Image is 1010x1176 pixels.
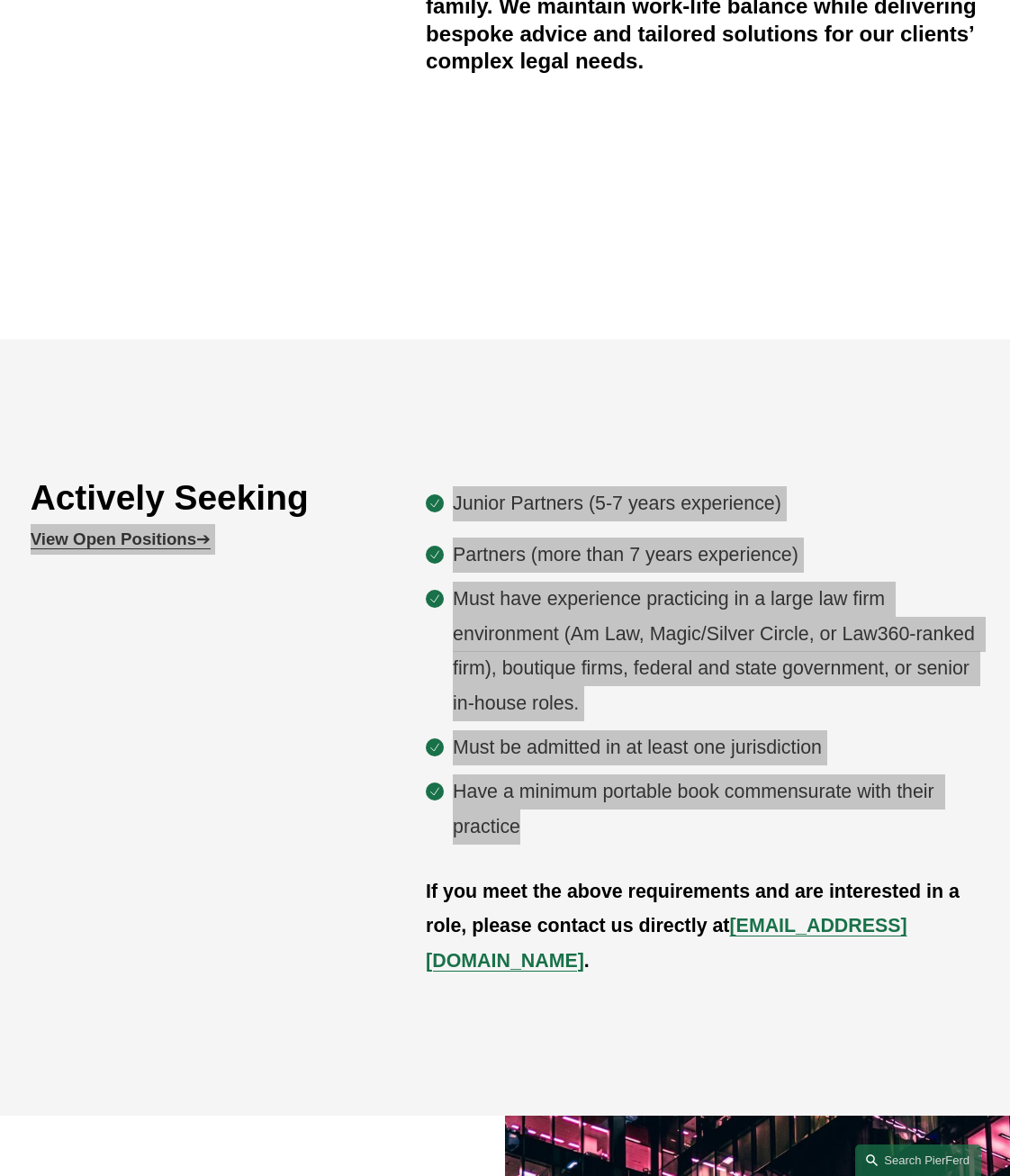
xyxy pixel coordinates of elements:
p: Partners (more than 7 years experience) [453,538,979,573]
a: Search this site [855,1144,981,1176]
a: View Open Positions➔ [31,529,212,548]
p: Junior Partners (5-7 years experience) [453,486,979,521]
p: Have a minimum portable book commensurate with their practice [453,774,979,844]
a: [EMAIL_ADDRESS][DOMAIN_NAME] [426,915,907,972]
h2: Actively Seeking [31,476,347,519]
p: Must have experience practicing in a large law firm environment (Am Law, Magic/Silver Circle, or ... [453,582,979,720]
strong: View Open Positions [31,529,197,548]
strong: If you meet the above requirements and are interested in a role, please contact us directly at [426,881,965,937]
span: ➔ [31,529,212,548]
strong: . [584,950,590,972]
p: Must be admitted in at least one jurisdiction [453,730,979,765]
